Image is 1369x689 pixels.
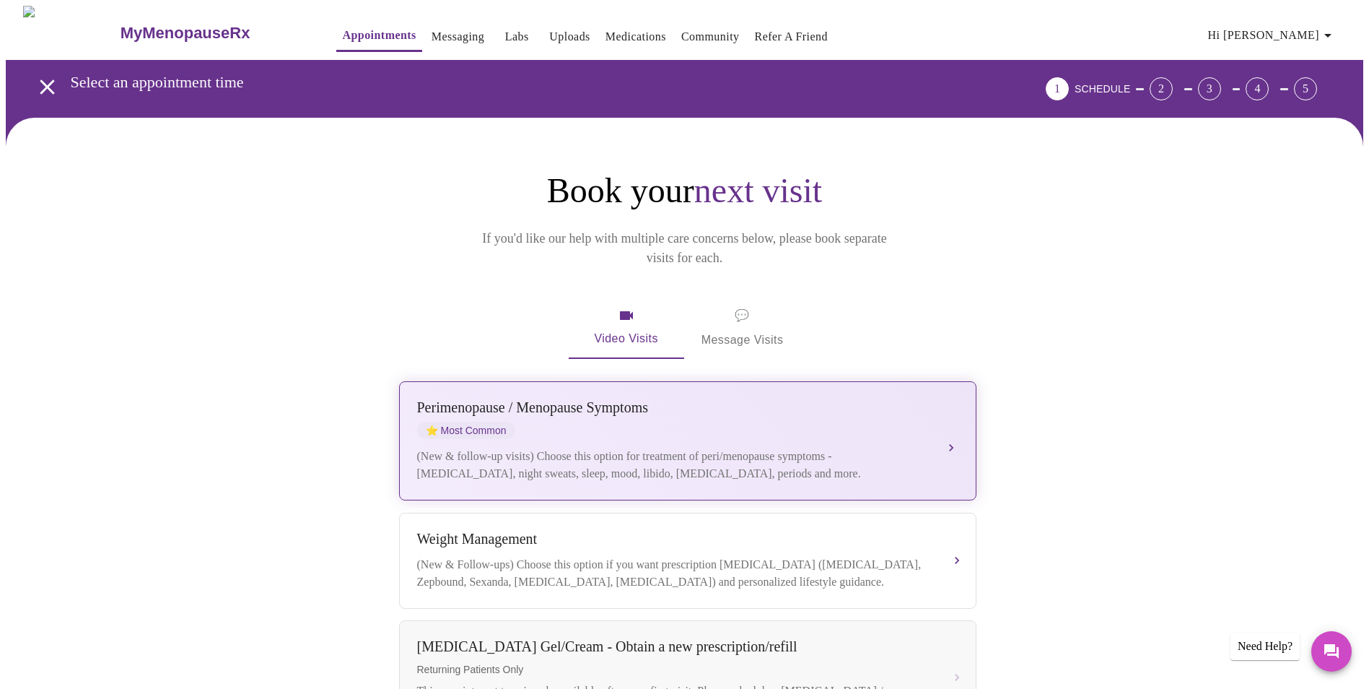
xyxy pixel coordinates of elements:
div: Perimenopause / Menopause Symptoms [417,399,930,416]
div: [MEDICAL_DATA] Gel/Cream - Obtain a new prescription/refill [417,638,930,655]
div: 3 [1198,77,1221,100]
a: Community [681,27,740,47]
button: Labs [494,22,540,51]
button: Appointments [336,21,421,52]
div: 2 [1150,77,1173,100]
a: Labs [505,27,529,47]
span: Returning Patients Only [417,664,930,675]
div: 1 [1046,77,1069,100]
button: Perimenopause / Menopause SymptomsstarMost Common(New & follow-up visits) Choose this option for ... [399,381,976,500]
button: Weight Management(New & Follow-ups) Choose this option if you want prescription [MEDICAL_DATA] ([... [399,513,976,609]
span: Video Visits [586,307,667,349]
span: Most Common [417,422,515,439]
span: next visit [694,171,822,209]
span: message [735,305,749,326]
button: open drawer [26,66,69,108]
button: Medications [600,22,672,51]
img: MyMenopauseRx Logo [23,6,118,60]
span: SCHEDULE [1075,83,1130,95]
button: Messaging [426,22,490,51]
p: If you'd like our help with multiple care concerns below, please book separate visits for each. [463,229,907,268]
div: (New & follow-up visits) Choose this option for treatment of peri/menopause symptoms - [MEDICAL_D... [417,448,930,482]
span: Message Visits [701,305,784,350]
a: MyMenopauseRx [118,8,307,58]
div: Weight Management [417,531,930,547]
div: Need Help? [1230,633,1300,660]
h3: Select an appointment time [71,73,966,92]
h3: MyMenopauseRx [121,24,250,43]
button: Hi [PERSON_NAME] [1202,21,1342,50]
h1: Book your [396,170,974,212]
button: Refer a Friend [749,22,834,51]
a: Refer a Friend [755,27,828,47]
button: Community [675,22,745,51]
a: Messaging [432,27,484,47]
div: (New & Follow-ups) Choose this option if you want prescription [MEDICAL_DATA] ([MEDICAL_DATA], Ze... [417,556,930,591]
div: 4 [1246,77,1269,100]
span: star [426,425,438,436]
div: 5 [1294,77,1317,100]
a: Medications [605,27,666,47]
a: Appointments [342,25,416,45]
a: Uploads [549,27,590,47]
span: Hi [PERSON_NAME] [1208,25,1337,45]
button: Messages [1311,631,1352,672]
button: Uploads [543,22,596,51]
